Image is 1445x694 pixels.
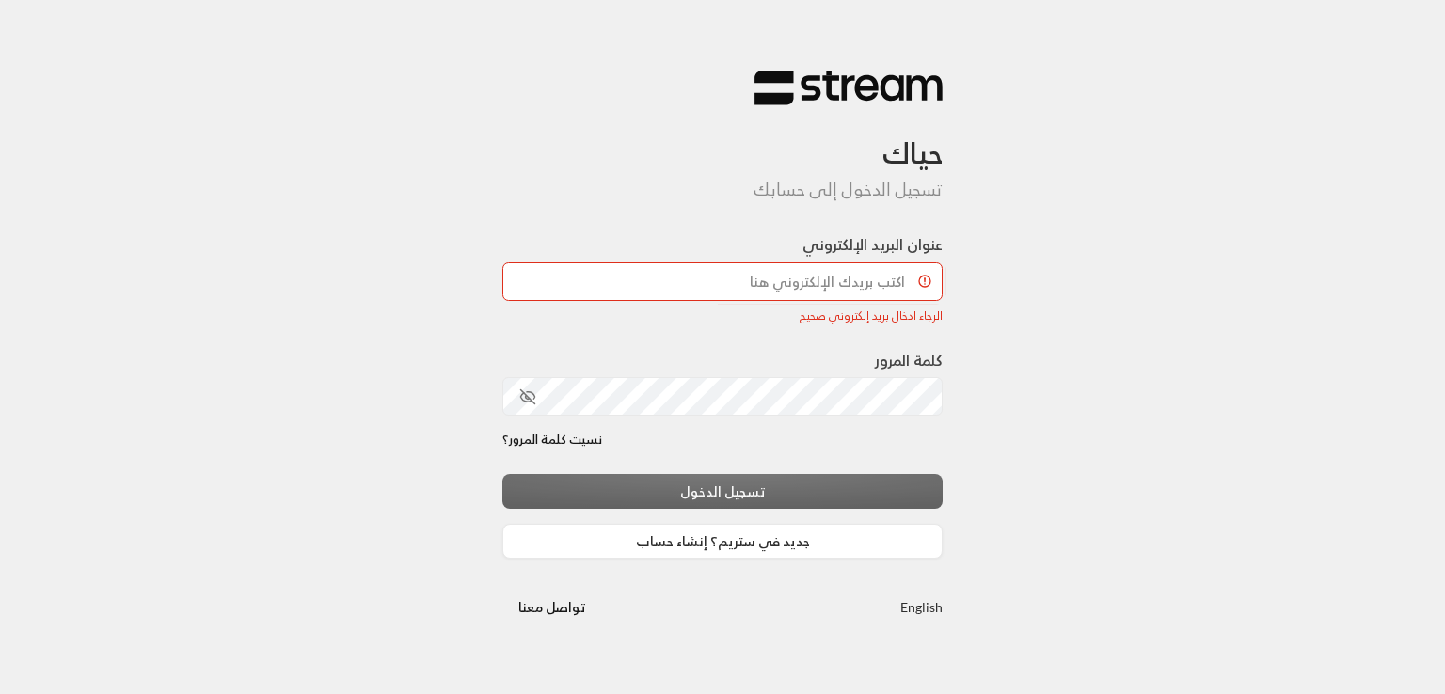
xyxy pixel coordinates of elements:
[502,524,943,559] a: جديد في ستريم؟ إنشاء حساب
[502,431,602,450] a: نسيت كلمة المرور؟
[502,106,943,171] h3: حياك
[502,590,601,624] button: تواصل معنا
[754,70,943,106] img: Stream Logo
[802,233,943,256] label: عنوان البريد الإلكتروني
[512,381,544,413] button: toggle password visibility
[502,307,943,324] div: الرجاء ادخال بريد إلكتروني صحيح
[875,349,943,371] label: كلمة المرور
[502,180,943,200] h5: تسجيل الدخول إلى حسابك
[900,590,943,624] a: English
[502,262,943,301] input: اكتب بريدك الإلكتروني هنا
[502,595,601,619] a: تواصل معنا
